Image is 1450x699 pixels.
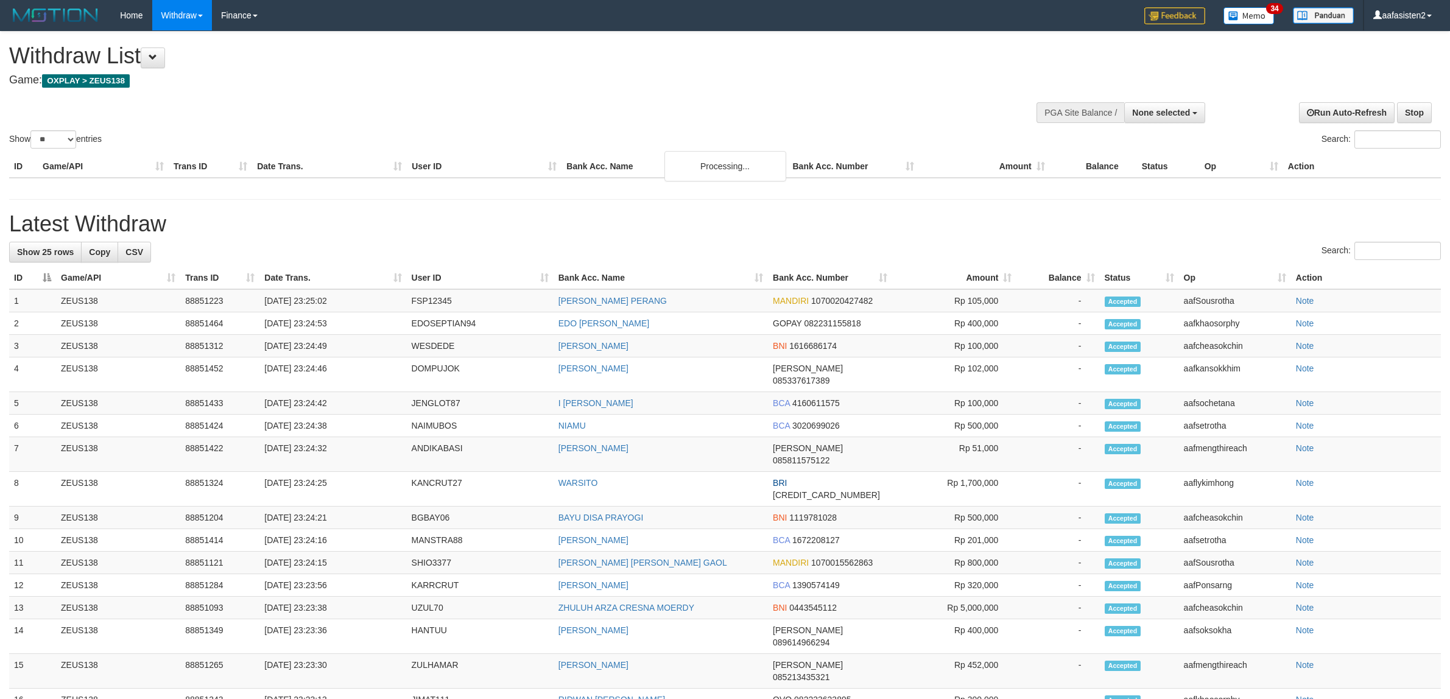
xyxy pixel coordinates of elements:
[1179,619,1291,654] td: aafsoksokha
[1036,102,1124,123] div: PGA Site Balance /
[259,267,406,289] th: Date Trans.: activate to sort column ascending
[17,247,74,257] span: Show 25 rows
[56,552,180,574] td: ZEUS138
[1179,472,1291,507] td: aaflykimhong
[1179,289,1291,312] td: aafSousrotha
[259,597,406,619] td: [DATE] 23:23:38
[1296,513,1314,522] a: Note
[9,212,1441,236] h1: Latest Withdraw
[558,341,628,351] a: [PERSON_NAME]
[38,155,169,178] th: Game/API
[259,654,406,689] td: [DATE] 23:23:30
[1296,341,1314,351] a: Note
[9,619,56,654] td: 14
[1296,535,1314,545] a: Note
[664,151,786,181] div: Processing...
[1354,130,1441,149] input: Search:
[892,654,1016,689] td: Rp 452,000
[892,597,1016,619] td: Rp 5,000,000
[1296,364,1314,373] a: Note
[558,603,694,613] a: ZHULUH ARZA CRESNA MOERDY
[558,421,586,430] a: NIAMU
[56,437,180,472] td: ZEUS138
[1296,558,1314,567] a: Note
[9,552,56,574] td: 11
[9,44,954,68] h1: Withdraw List
[1296,318,1314,328] a: Note
[56,415,180,437] td: ZEUS138
[1179,312,1291,335] td: aafkhaosorphy
[1179,507,1291,529] td: aafcheasokchin
[259,415,406,437] td: [DATE] 23:24:38
[773,443,843,453] span: [PERSON_NAME]
[558,398,633,408] a: I [PERSON_NAME]
[1322,130,1441,149] label: Search:
[1179,357,1291,392] td: aafkansokkhim
[259,392,406,415] td: [DATE] 23:24:42
[892,552,1016,574] td: Rp 800,000
[259,335,406,357] td: [DATE] 23:24:49
[1179,437,1291,472] td: aafmengthireach
[1296,478,1314,488] a: Note
[259,289,406,312] td: [DATE] 23:25:02
[9,574,56,597] td: 12
[259,552,406,574] td: [DATE] 23:24:15
[1322,242,1441,260] label: Search:
[1105,558,1141,569] span: Accepted
[1016,574,1099,597] td: -
[892,437,1016,472] td: Rp 51,000
[9,6,102,24] img: MOTION_logo.png
[558,660,628,670] a: [PERSON_NAME]
[180,529,259,552] td: 88851414
[773,513,787,522] span: BNI
[9,597,56,619] td: 13
[773,296,809,306] span: MANDIRI
[56,574,180,597] td: ZEUS138
[1016,507,1099,529] td: -
[1296,580,1314,590] a: Note
[56,472,180,507] td: ZEUS138
[1016,619,1099,654] td: -
[773,535,790,545] span: BCA
[1016,289,1099,312] td: -
[407,574,554,597] td: KARRCRUT
[554,267,768,289] th: Bank Acc. Name: activate to sort column ascending
[56,654,180,689] td: ZEUS138
[773,421,790,430] span: BCA
[919,155,1050,178] th: Amount
[1016,437,1099,472] td: -
[1296,443,1314,453] a: Note
[773,660,843,670] span: [PERSON_NAME]
[259,529,406,552] td: [DATE] 23:24:16
[1105,364,1141,374] span: Accepted
[1296,603,1314,613] a: Note
[1124,102,1205,123] button: None selected
[1105,626,1141,636] span: Accepted
[1050,155,1137,178] th: Balance
[1137,155,1200,178] th: Status
[1105,581,1141,591] span: Accepted
[768,267,892,289] th: Bank Acc. Number: activate to sort column ascending
[56,392,180,415] td: ZEUS138
[259,357,406,392] td: [DATE] 23:24:46
[9,529,56,552] td: 10
[792,580,840,590] span: Copy 1390574149 to clipboard
[558,513,644,522] a: BAYU DISA PRAYOGI
[1179,574,1291,597] td: aafPonsarng
[1105,319,1141,329] span: Accepted
[892,289,1016,312] td: Rp 105,000
[259,472,406,507] td: [DATE] 23:24:25
[1179,529,1291,552] td: aafsetrotha
[1223,7,1275,24] img: Button%20Memo.svg
[89,247,110,257] span: Copy
[1105,297,1141,307] span: Accepted
[1200,155,1283,178] th: Op
[407,312,554,335] td: EDOSEPTIAN94
[1296,625,1314,635] a: Note
[1296,398,1314,408] a: Note
[9,267,56,289] th: ID: activate to sort column descending
[407,415,554,437] td: NAIMUBOS
[1179,392,1291,415] td: aafsochetana
[1179,335,1291,357] td: aafcheasokchin
[9,507,56,529] td: 9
